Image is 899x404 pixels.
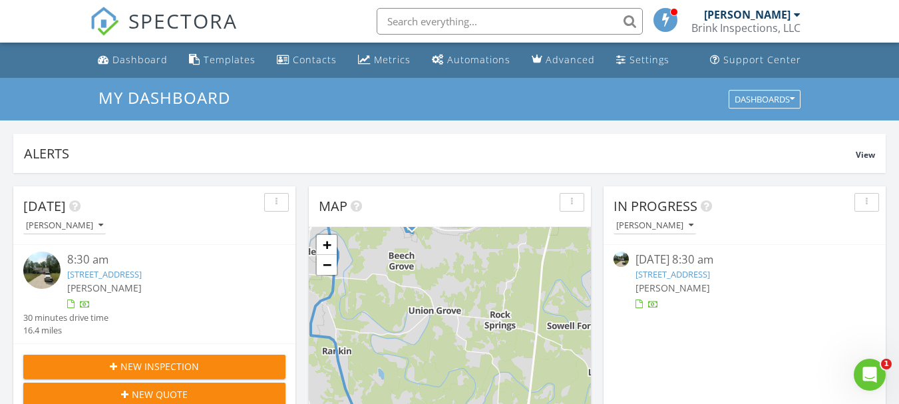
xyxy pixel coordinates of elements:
[614,217,696,235] button: [PERSON_NAME]
[705,48,807,73] a: Support Center
[23,311,108,324] div: 30 minutes drive time
[704,8,791,21] div: [PERSON_NAME]
[23,217,106,235] button: [PERSON_NAME]
[23,252,61,289] img: streetview
[546,53,595,66] div: Advanced
[317,235,337,255] a: Zoom in
[128,7,238,35] span: SPECTORA
[293,53,337,66] div: Contacts
[204,53,256,66] div: Templates
[112,53,168,66] div: Dashboard
[691,21,801,35] div: Brink Inspections, LLC
[24,144,856,162] div: Alerts
[616,221,693,230] div: [PERSON_NAME]
[67,252,264,268] div: 8:30 am
[723,53,801,66] div: Support Center
[635,282,710,294] span: [PERSON_NAME]
[26,221,103,230] div: [PERSON_NAME]
[526,48,600,73] a: Advanced
[120,359,199,373] span: New Inspection
[90,7,119,36] img: The Best Home Inspection Software - Spectora
[614,197,697,215] span: In Progress
[635,268,710,280] a: [STREET_ADDRESS]
[614,252,629,267] img: streetview
[353,48,416,73] a: Metrics
[377,8,643,35] input: Search everything...
[317,255,337,275] a: Zoom out
[735,95,795,104] div: Dashboards
[881,359,892,369] span: 1
[67,282,142,294] span: [PERSON_NAME]
[729,90,801,108] button: Dashboards
[23,197,66,215] span: [DATE]
[447,53,510,66] div: Automations
[856,149,875,160] span: View
[90,18,238,46] a: SPECTORA
[319,197,347,215] span: Map
[427,48,516,73] a: Automations (Basic)
[23,324,108,337] div: 16.4 miles
[635,252,854,268] div: [DATE] 8:30 am
[23,355,285,379] button: New Inspection
[854,359,886,391] iframe: Intercom live chat
[98,87,230,108] span: My Dashboard
[271,48,342,73] a: Contacts
[374,53,411,66] div: Metrics
[132,387,188,401] span: New Quote
[184,48,261,73] a: Templates
[614,252,876,311] a: [DATE] 8:30 am [STREET_ADDRESS] [PERSON_NAME]
[92,48,173,73] a: Dashboard
[629,53,669,66] div: Settings
[67,268,142,280] a: [STREET_ADDRESS]
[611,48,675,73] a: Settings
[23,252,285,337] a: 8:30 am [STREET_ADDRESS] [PERSON_NAME] 30 minutes drive time 16.4 miles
